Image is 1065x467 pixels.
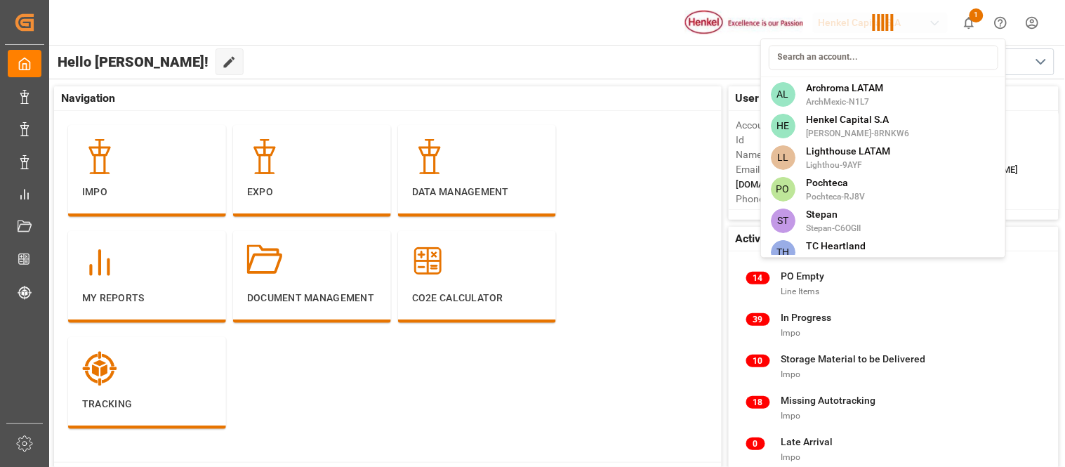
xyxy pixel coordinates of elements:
[82,185,212,199] p: Impo
[247,185,377,199] p: Expo
[746,272,770,284] span: 14
[736,118,799,133] span: Account
[61,90,115,107] span: Navigation
[970,8,984,22] span: 1
[685,11,803,35] img: Henkel%20logo.jpg_1689854090.jpg
[736,206,799,221] span: Account Type
[247,291,377,305] p: Document Management
[781,395,876,406] span: Missing Autotracking
[412,185,542,199] p: Data Management
[781,270,825,282] span: PO Empty
[746,313,770,326] span: 39
[746,438,765,450] span: 0
[953,7,985,39] button: show 1 new notifications
[736,192,799,206] span: Phone
[736,162,799,177] span: Email Address
[781,411,801,421] span: Impo
[746,355,770,367] span: 10
[781,353,926,364] span: Storage Material to be Delivered
[985,7,1017,39] button: Help Center
[781,328,801,338] span: Impo
[769,45,998,70] input: Search an account...
[781,452,801,462] span: Impo
[82,291,212,305] p: My Reports
[412,291,542,305] p: CO2e Calculator
[781,287,820,296] span: Line Items
[736,133,799,147] span: Id
[781,436,833,447] span: Late Arrival
[781,312,832,323] span: In Progress
[746,396,770,409] span: 18
[736,90,783,107] span: User Info
[736,230,796,247] span: Active Filter
[736,147,799,162] span: Name
[82,397,212,412] p: Tracking
[58,48,209,75] span: Hello [PERSON_NAME]!
[781,369,801,379] span: Impo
